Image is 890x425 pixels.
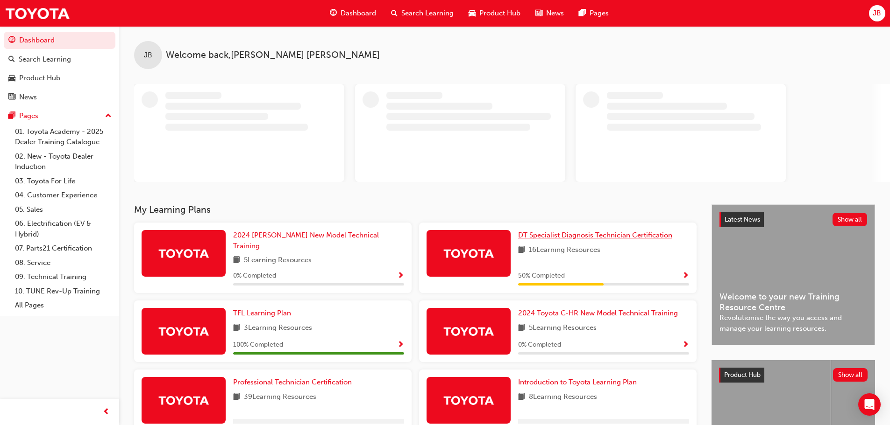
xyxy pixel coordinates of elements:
[518,340,561,350] span: 0 % Completed
[529,322,597,334] span: 5 Learning Resources
[719,292,867,313] span: Welcome to your new Training Resource Centre
[8,36,15,45] span: guage-icon
[4,89,115,106] a: News
[4,107,115,125] button: Pages
[443,245,494,261] img: Trak
[571,4,616,23] a: pages-iconPages
[11,298,115,313] a: All Pages
[19,92,37,103] div: News
[11,174,115,188] a: 03. Toyota For Life
[579,7,586,19] span: pages-icon
[158,323,209,339] img: Trak
[158,245,209,261] img: Trak
[11,241,115,256] a: 07. Parts21 Certification
[682,341,689,349] span: Show Progress
[397,339,404,351] button: Show Progress
[712,204,875,345] a: Latest NewsShow allWelcome to your new Training Resource CentreRevolutionise the way you access a...
[4,70,115,87] a: Product Hub
[518,377,641,388] a: Introduction to Toyota Learning Plan
[384,4,461,23] a: search-iconSearch Learning
[233,377,356,388] a: Professional Technician Certification
[8,112,15,120] span: pages-icon
[233,322,240,334] span: book-icon
[5,3,70,24] img: Trak
[8,93,15,102] span: news-icon
[11,284,115,299] a: 10. TUNE Rev-Up Training
[391,7,398,19] span: search-icon
[11,216,115,241] a: 06. Electrification (EV & Hybrid)
[19,54,71,65] div: Search Learning
[8,56,15,64] span: search-icon
[19,111,38,121] div: Pages
[11,125,115,149] a: 01. Toyota Academy - 2025 Dealer Training Catalogue
[11,149,115,174] a: 02. New - Toyota Dealer Induction
[469,7,476,19] span: car-icon
[341,8,376,19] span: Dashboard
[518,231,672,239] span: DT Specialist Diagnosis Technician Certification
[397,270,404,282] button: Show Progress
[244,322,312,334] span: 3 Learning Resources
[233,255,240,266] span: book-icon
[479,8,520,19] span: Product Hub
[682,339,689,351] button: Show Progress
[725,216,760,223] span: Latest News
[233,309,291,317] span: TFL Learning Plan
[330,7,337,19] span: guage-icon
[233,231,379,250] span: 2024 [PERSON_NAME] New Model Technical Training
[4,51,115,68] a: Search Learning
[233,391,240,403] span: book-icon
[461,4,528,23] a: car-iconProduct Hub
[518,309,678,317] span: 2024 Toyota C-HR New Model Technical Training
[8,74,15,83] span: car-icon
[244,255,312,266] span: 5 Learning Resources
[724,371,761,379] span: Product Hub
[397,272,404,280] span: Show Progress
[103,406,110,418] span: prev-icon
[4,32,115,49] a: Dashboard
[546,8,564,19] span: News
[322,4,384,23] a: guage-iconDashboard
[873,8,881,19] span: JB
[833,213,868,226] button: Show all
[858,393,881,416] div: Open Intercom Messenger
[244,391,316,403] span: 39 Learning Resources
[144,50,152,61] span: JB
[4,30,115,107] button: DashboardSearch LearningProduct HubNews
[233,308,295,319] a: TFL Learning Plan
[518,308,682,319] a: 2024 Toyota C-HR New Model Technical Training
[682,272,689,280] span: Show Progress
[518,391,525,403] span: book-icon
[518,271,565,281] span: 50 % Completed
[682,270,689,282] button: Show Progress
[233,378,352,386] span: Professional Technician Certification
[443,323,494,339] img: Trak
[11,188,115,202] a: 04. Customer Experience
[158,392,209,408] img: Trak
[529,391,597,403] span: 8 Learning Resources
[401,8,454,19] span: Search Learning
[518,322,525,334] span: book-icon
[518,230,676,241] a: DT Specialist Diagnosis Technician Certification
[590,8,609,19] span: Pages
[233,340,283,350] span: 100 % Completed
[518,378,637,386] span: Introduction to Toyota Learning Plan
[166,50,380,61] span: Welcome back , [PERSON_NAME] [PERSON_NAME]
[535,7,542,19] span: news-icon
[134,204,697,215] h3: My Learning Plans
[19,73,60,84] div: Product Hub
[528,4,571,23] a: news-iconNews
[719,313,867,334] span: Revolutionise the way you access and manage your learning resources.
[11,256,115,270] a: 08. Service
[719,368,868,383] a: Product HubShow all
[443,392,494,408] img: Trak
[11,270,115,284] a: 09. Technical Training
[233,271,276,281] span: 0 % Completed
[233,230,404,251] a: 2024 [PERSON_NAME] New Model Technical Training
[719,212,867,227] a: Latest NewsShow all
[397,341,404,349] span: Show Progress
[833,368,868,382] button: Show all
[529,244,600,256] span: 16 Learning Resources
[105,110,112,122] span: up-icon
